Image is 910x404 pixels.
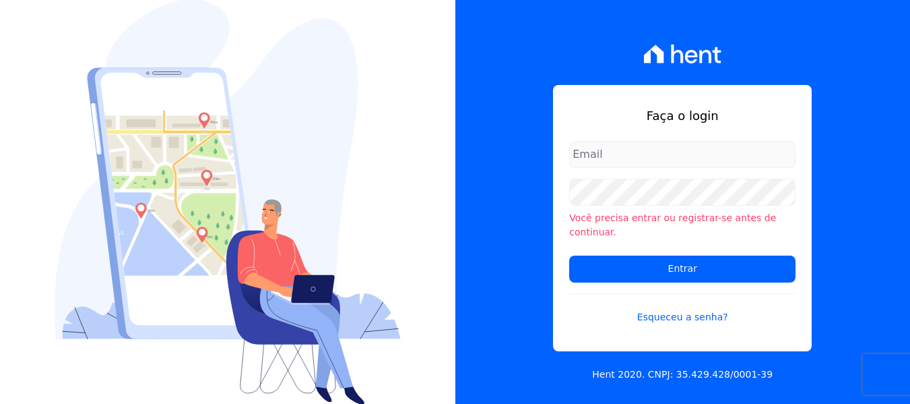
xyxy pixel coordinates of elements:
a: Esqueceu a senha? [569,293,795,324]
input: Entrar [569,256,795,283]
h1: Faça o login [569,107,795,125]
input: Email [569,141,795,168]
li: Você precisa entrar ou registrar-se antes de continuar. [569,211,795,239]
p: Hent 2020. CNPJ: 35.429.428/0001-39 [592,368,773,382]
